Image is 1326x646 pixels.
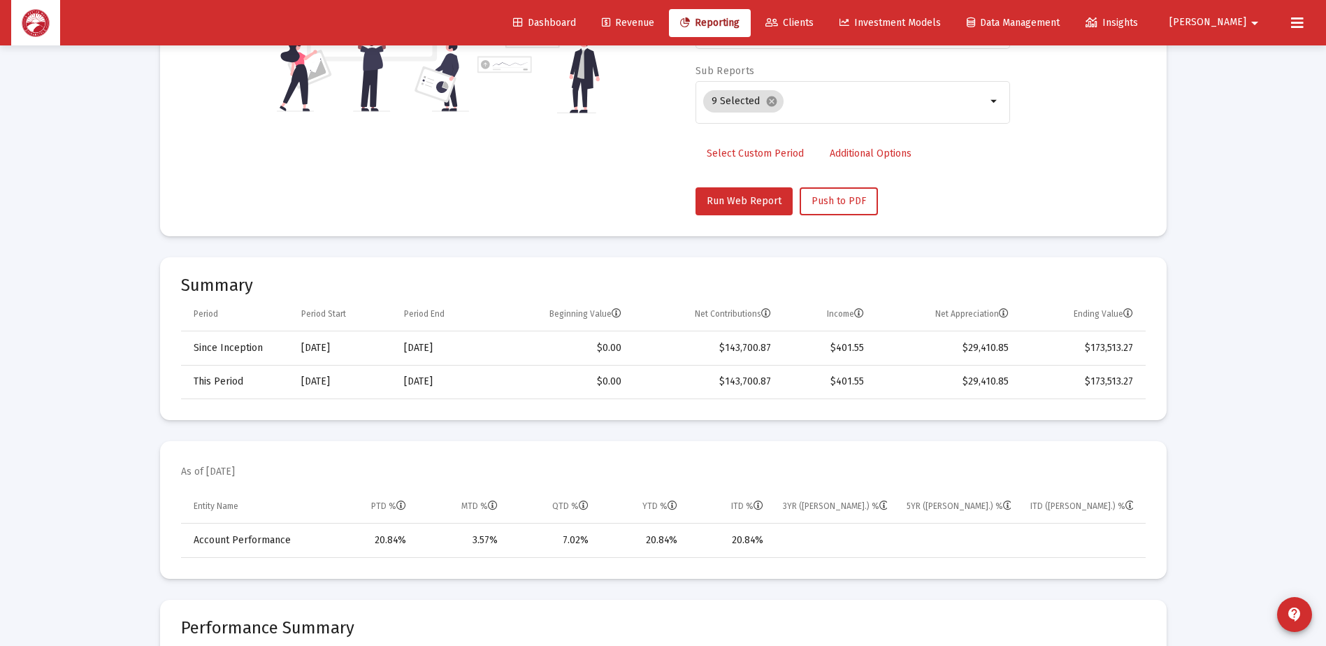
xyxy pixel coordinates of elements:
div: 20.84% [697,533,763,547]
span: Run Web Report [707,195,781,207]
div: Beginning Value [549,308,621,320]
div: PTD % [371,501,406,512]
label: Sub Reports [696,65,754,77]
span: Insights [1086,17,1138,29]
span: Reporting [680,17,740,29]
div: Period Start [301,308,346,320]
td: $29,410.85 [874,365,1018,399]
div: YTD % [642,501,677,512]
mat-card-subtitle: As of [DATE] [181,465,235,479]
img: reporting-alt [477,6,600,113]
span: Investment Models [839,17,941,29]
div: Period End [404,308,445,320]
mat-icon: arrow_drop_down [986,93,1003,110]
div: 3.57% [426,533,498,547]
div: Data grid [181,298,1146,399]
div: [DATE] [404,341,482,355]
td: Column Beginning Value [491,298,631,331]
span: [PERSON_NAME] [1169,17,1246,29]
span: Select Custom Period [707,148,804,159]
td: Column Ending Value [1018,298,1145,331]
div: Net Contributions [695,308,771,320]
td: Column 5YR (Ann.) % [897,490,1021,524]
div: [DATE] [301,375,384,389]
td: $29,410.85 [874,331,1018,365]
a: Reporting [669,9,751,37]
div: 20.84% [608,533,678,547]
td: $0.00 [491,331,631,365]
span: Data Management [967,17,1060,29]
span: Dashboard [513,17,576,29]
a: Revenue [591,9,665,37]
div: [DATE] [301,341,384,355]
td: Column QTD % [507,490,598,524]
span: Additional Options [830,148,911,159]
td: $173,513.27 [1018,331,1145,365]
div: ITD ([PERSON_NAME].) % [1030,501,1133,512]
div: Entity Name [194,501,238,512]
td: Column Net Contributions [631,298,781,331]
span: Revenue [602,17,654,29]
td: Column ITD (Ann.) % [1021,490,1146,524]
a: Data Management [956,9,1071,37]
button: [PERSON_NAME] [1153,8,1280,36]
td: $143,700.87 [631,331,781,365]
td: $143,700.87 [631,365,781,399]
span: Push to PDF [812,195,866,207]
td: This Period [181,365,291,399]
td: $401.55 [781,365,874,399]
a: Dashboard [502,9,587,37]
div: Income [827,308,864,320]
td: Column Income [781,298,874,331]
div: [DATE] [404,375,482,389]
mat-icon: contact_support [1286,606,1303,623]
div: Ending Value [1074,308,1133,320]
td: Column PTD % [326,490,416,524]
div: QTD % [552,501,589,512]
div: 20.84% [336,533,406,547]
mat-chip: 9 Selected [703,90,784,113]
mat-icon: cancel [765,95,778,108]
div: Period [194,308,218,320]
a: Insights [1074,9,1149,37]
td: Column MTD % [416,490,507,524]
mat-chip-list: Selection [703,87,986,115]
div: 3YR ([PERSON_NAME].) % [783,501,887,512]
td: Column 3YR (Ann.) % [773,490,897,524]
mat-card-title: Summary [181,278,1146,292]
td: $0.00 [491,365,631,399]
td: Column ITD % [687,490,773,524]
td: Column Period [181,298,291,331]
div: Net Appreciation [935,308,1009,320]
button: Push to PDF [800,187,878,215]
td: Column YTD % [598,490,688,524]
div: 5YR ([PERSON_NAME].) % [907,501,1011,512]
td: Column Period End [394,298,491,331]
td: Column Period Start [291,298,394,331]
mat-icon: arrow_drop_down [1246,9,1263,37]
td: Account Performance [181,524,327,557]
td: Column Net Appreciation [874,298,1018,331]
td: Since Inception [181,331,291,365]
td: Column Entity Name [181,490,327,524]
a: Clients [754,9,825,37]
img: Dashboard [22,9,50,37]
td: $173,513.27 [1018,365,1145,399]
div: 7.02% [517,533,588,547]
td: $401.55 [781,331,874,365]
div: ITD % [731,501,763,512]
div: MTD % [461,501,498,512]
span: Clients [765,17,814,29]
mat-card-title: Performance Summary [181,621,1146,635]
button: Run Web Report [696,187,793,215]
a: Investment Models [828,9,952,37]
div: Data grid [181,490,1146,558]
